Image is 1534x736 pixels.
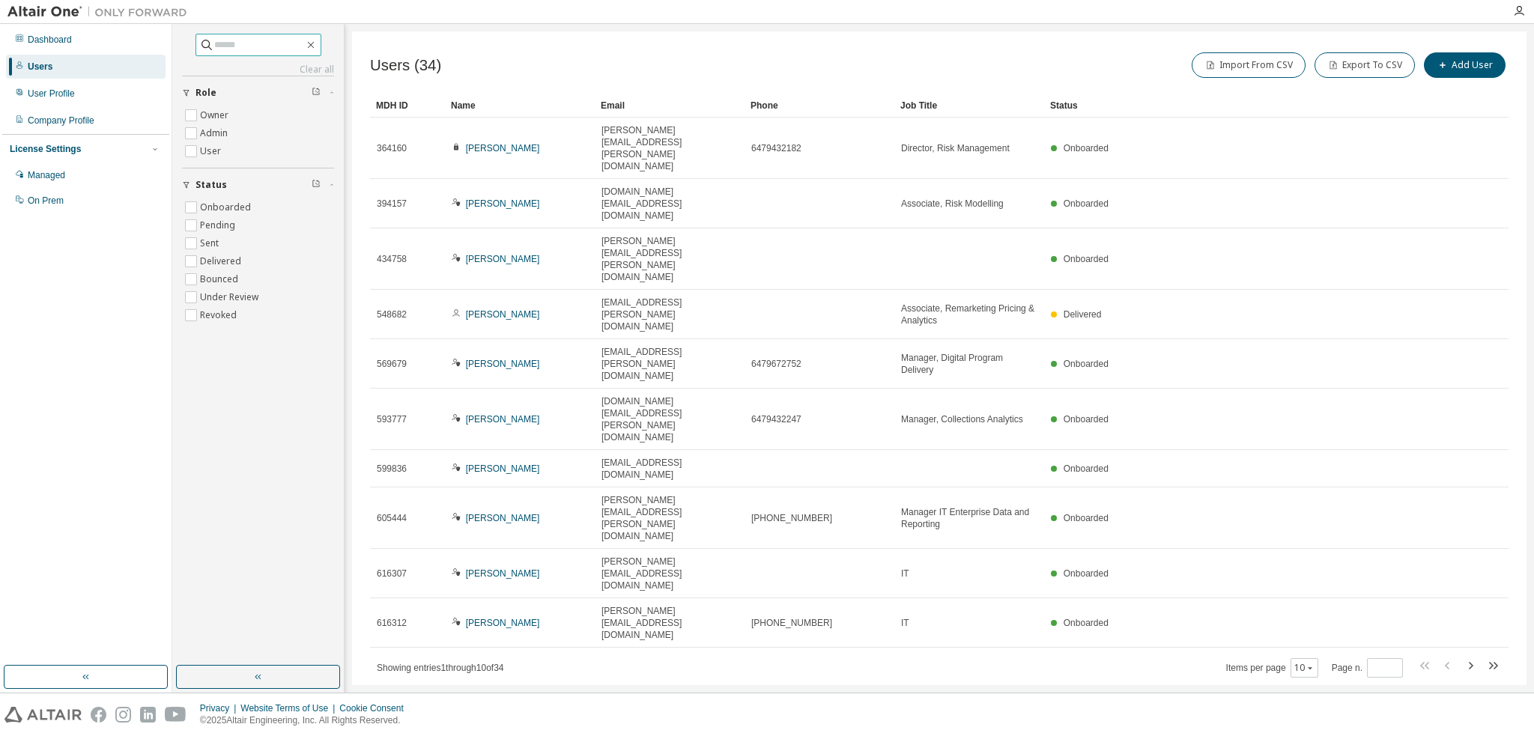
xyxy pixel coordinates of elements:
[601,235,738,283] span: [PERSON_NAME][EMAIL_ADDRESS][PERSON_NAME][DOMAIN_NAME]
[200,714,413,727] p: © 2025 Altair Engineering, Inc. All Rights Reserved.
[1064,414,1109,425] span: Onboarded
[601,94,739,118] div: Email
[195,87,216,99] span: Role
[200,702,240,714] div: Privacy
[200,124,231,142] label: Admin
[601,346,738,382] span: [EMAIL_ADDRESS][PERSON_NAME][DOMAIN_NAME]
[901,617,909,629] span: IT
[182,64,334,76] a: Clear all
[466,198,540,209] a: [PERSON_NAME]
[901,413,1023,425] span: Manager, Collections Analytics
[1315,52,1415,78] button: Export To CSV
[200,234,222,252] label: Sent
[601,124,738,172] span: [PERSON_NAME][EMAIL_ADDRESS][PERSON_NAME][DOMAIN_NAME]
[751,512,832,524] span: [PHONE_NUMBER]
[901,506,1037,530] span: Manager IT Enterprise Data and Reporting
[377,253,407,265] span: 434758
[901,352,1037,376] span: Manager, Digital Program Delivery
[182,168,334,201] button: Status
[1226,658,1318,678] span: Items per page
[1064,254,1109,264] span: Onboarded
[601,556,738,591] span: [PERSON_NAME][EMAIL_ADDRESS][DOMAIN_NAME]
[601,494,738,542] span: [PERSON_NAME][EMAIL_ADDRESS][PERSON_NAME][DOMAIN_NAME]
[751,413,801,425] span: 6479432247
[601,605,738,641] span: [PERSON_NAME][EMAIL_ADDRESS][DOMAIN_NAME]
[200,306,240,324] label: Revoked
[751,94,888,118] div: Phone
[601,186,738,222] span: [DOMAIN_NAME][EMAIL_ADDRESS][DOMAIN_NAME]
[601,296,738,332] span: [EMAIL_ADDRESS][PERSON_NAME][DOMAIN_NAME]
[4,707,82,723] img: altair_logo.svg
[377,198,407,210] span: 394157
[466,309,540,320] a: [PERSON_NAME]
[28,61,52,73] div: Users
[200,106,231,124] label: Owner
[195,179,227,191] span: Status
[451,94,589,118] div: Name
[182,76,334,109] button: Role
[466,568,540,579] a: [PERSON_NAME]
[28,169,65,181] div: Managed
[140,707,156,723] img: linkedin.svg
[377,512,407,524] span: 605444
[901,568,909,580] span: IT
[200,252,244,270] label: Delivered
[1064,568,1109,579] span: Onboarded
[370,57,441,74] span: Users (34)
[466,463,540,474] a: [PERSON_NAME]
[312,87,321,99] span: Clear filter
[200,270,241,288] label: Bounced
[200,142,224,160] label: User
[1064,359,1109,369] span: Onboarded
[28,115,94,127] div: Company Profile
[1064,513,1109,523] span: Onboarded
[1064,618,1109,628] span: Onboarded
[900,94,1038,118] div: Job Title
[240,702,339,714] div: Website Terms of Use
[7,4,195,19] img: Altair One
[901,198,1004,210] span: Associate, Risk Modelling
[339,702,412,714] div: Cookie Consent
[377,663,504,673] span: Showing entries 1 through 10 of 34
[1064,143,1109,153] span: Onboarded
[377,413,407,425] span: 593777
[376,94,439,118] div: MDH ID
[312,179,321,191] span: Clear filter
[466,414,540,425] a: [PERSON_NAME]
[28,88,75,100] div: User Profile
[466,359,540,369] a: [PERSON_NAME]
[1064,309,1102,320] span: Delivered
[377,617,407,629] span: 616312
[377,568,407,580] span: 616307
[28,195,64,207] div: On Prem
[200,198,254,216] label: Onboarded
[200,288,261,306] label: Under Review
[115,707,131,723] img: instagram.svg
[751,617,832,629] span: [PHONE_NUMBER]
[1050,94,1431,118] div: Status
[1294,662,1315,674] button: 10
[377,308,407,320] span: 548682
[200,216,238,234] label: Pending
[601,395,738,443] span: [DOMAIN_NAME][EMAIL_ADDRESS][PERSON_NAME][DOMAIN_NAME]
[91,707,106,723] img: facebook.svg
[377,142,407,154] span: 364160
[1332,658,1403,678] span: Page n.
[466,618,540,628] a: [PERSON_NAME]
[28,34,72,46] div: Dashboard
[751,142,801,154] span: 6479432182
[751,358,801,370] span: 6479672752
[1424,52,1506,78] button: Add User
[901,142,1010,154] span: Director, Risk Management
[466,513,540,523] a: [PERSON_NAME]
[10,143,81,155] div: License Settings
[601,457,738,481] span: [EMAIL_ADDRESS][DOMAIN_NAME]
[165,707,187,723] img: youtube.svg
[377,358,407,370] span: 569679
[466,254,540,264] a: [PERSON_NAME]
[1064,463,1109,474] span: Onboarded
[1192,52,1306,78] button: Import From CSV
[377,463,407,475] span: 599836
[1064,198,1109,209] span: Onboarded
[901,302,1037,326] span: Associate, Remarketing Pricing & Analytics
